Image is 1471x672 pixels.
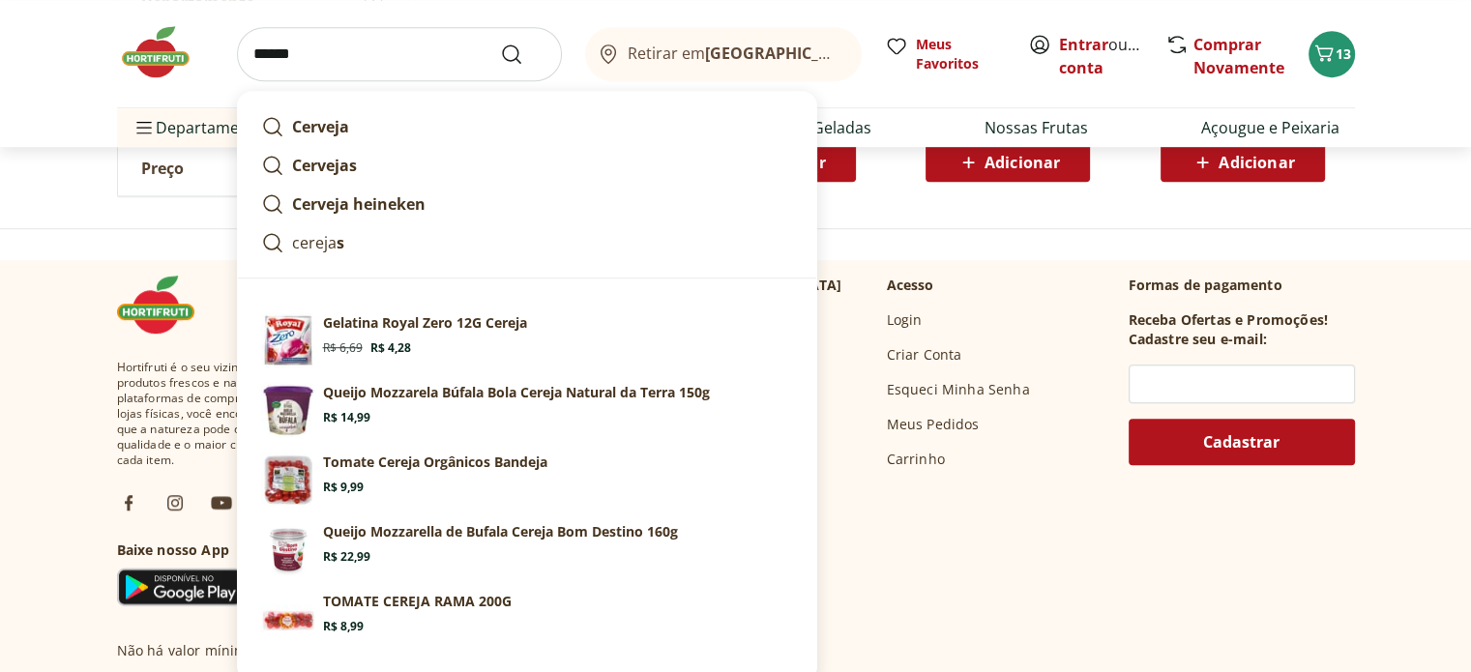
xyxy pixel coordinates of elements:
a: TOMATE CEREJA RAMA 200GR$ 8,99 [253,584,801,654]
a: Criar conta [1059,34,1165,78]
span: R$ 22,99 [323,549,370,565]
a: Login [887,310,923,330]
a: Cervejas [253,146,801,185]
p: Formas de pagamento [1129,276,1355,295]
a: PrincipalGelatina Royal Zero 12G CerejaR$ 6,69R$ 4,28 [253,306,801,375]
a: Meus Favoritos [885,35,1005,73]
button: Preço [118,141,408,195]
p: Não há valor mínimo de pedidos no site Hortifruti e Natural da Terra. [117,641,578,660]
img: Principal [261,313,315,367]
h3: Receba Ofertas e Promoções! [1129,310,1328,330]
strong: Cervejas [292,155,357,176]
span: Preço [141,159,184,178]
a: Comprar Novamente [1193,34,1284,78]
p: Tomate Cereja Orgânicos Bandeja [323,453,547,472]
a: Esqueci Minha Senha [887,380,1030,399]
span: Adicionar [1219,155,1294,170]
button: Adicionar [1161,143,1325,182]
p: Gelatina Royal Zero 12G Cereja [323,313,527,333]
a: Meus Pedidos [887,415,980,434]
p: Acesso [887,276,934,295]
span: R$ 8,99 [323,619,364,634]
span: 13 [1336,44,1351,63]
p: Queijo Mozzarela Búfala Bola Cereja Natural da Terra 150g [323,383,710,402]
input: search [237,27,562,81]
a: PrincipalQueijo Mozzarella de Bufala Cereja Bom Destino 160gR$ 22,99 [253,514,801,584]
span: R$ 6,69 [323,340,363,356]
a: Criar Conta [887,345,962,365]
a: Cerveja [253,107,801,146]
strong: Cerveja heineken [292,193,426,215]
img: ig [163,491,187,514]
b: [GEOGRAPHIC_DATA]/[GEOGRAPHIC_DATA] [705,43,1031,64]
img: ytb [210,491,233,514]
span: R$ 9,99 [323,480,364,495]
span: Departamentos [132,104,272,151]
p: cereja [292,231,344,254]
h3: Baixe nosso App [117,541,372,560]
img: Principal [261,522,315,576]
span: Hortifruti é o seu vizinho especialista em produtos frescos e naturais. Nas nossas plataformas de... [117,360,372,468]
a: Nossas Frutas [985,116,1088,139]
button: Submit Search [500,43,546,66]
span: Retirar em [628,44,841,62]
span: Adicionar [985,155,1060,170]
span: R$ 4,28 [370,340,411,356]
strong: s [337,232,344,253]
a: Cerveja heineken [253,185,801,223]
a: Carrinho [887,450,945,469]
img: Principal [261,453,315,507]
a: PrincipalTomate Cereja Orgânicos BandejaR$ 9,99 [253,445,801,514]
h3: Cadastre seu e-mail: [1129,330,1267,349]
a: Entrar [1059,34,1108,55]
img: Hortifruti [117,276,214,334]
span: Cadastrar [1203,434,1280,450]
a: Açougue e Peixaria [1201,116,1339,139]
button: Retirar em[GEOGRAPHIC_DATA]/[GEOGRAPHIC_DATA] [585,27,862,81]
p: TOMATE CEREJA RAMA 200G [323,592,512,611]
img: fb [117,491,140,514]
strong: Cerveja [292,116,349,137]
a: Queijo Mozzarela Búfala Bola Cereja Natural da Terra 150gR$ 14,99 [253,375,801,445]
img: Hortifruti [117,23,214,81]
button: Adicionar [926,143,1090,182]
span: Meus Favoritos [916,35,1005,73]
a: cerejas [253,223,801,262]
p: Queijo Mozzarella de Bufala Cereja Bom Destino 160g [323,522,678,541]
img: Google Play Icon [117,568,243,606]
button: Cadastrar [1129,419,1355,465]
span: R$ 14,99 [323,410,370,425]
button: Menu [132,104,156,151]
span: ou [1059,33,1145,79]
button: Carrinho [1309,31,1355,77]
